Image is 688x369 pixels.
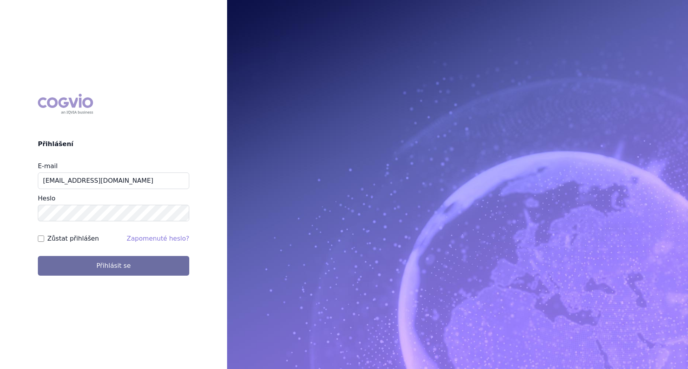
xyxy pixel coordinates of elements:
button: Přihlásit se [38,256,189,276]
label: Heslo [38,195,55,202]
a: Zapomenuté heslo? [127,235,189,242]
label: E-mail [38,162,58,170]
div: COGVIO [38,94,93,114]
label: Zůstat přihlášen [47,234,99,243]
h2: Přihlášení [38,139,189,149]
